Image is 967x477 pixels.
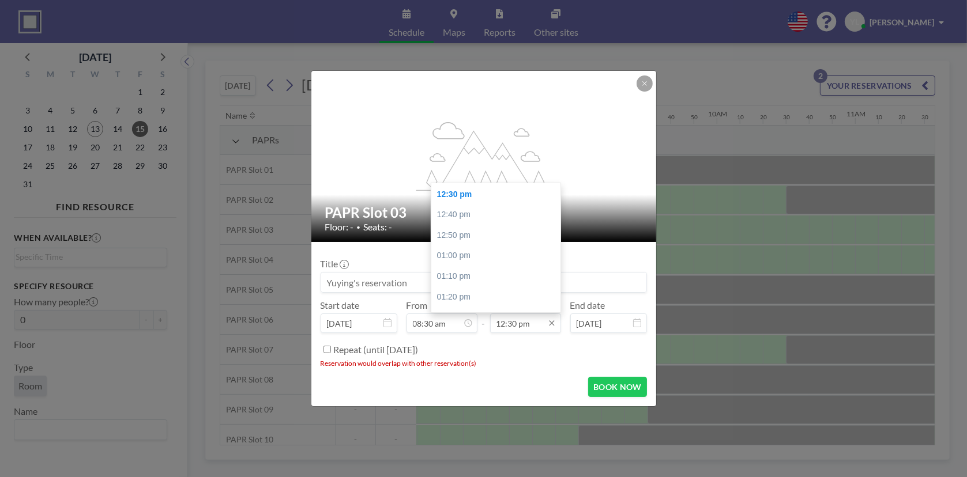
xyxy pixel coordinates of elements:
label: From [407,300,428,311]
div: 12:40 pm [431,205,566,225]
label: Title [321,258,348,270]
div: 12:30 pm [431,184,566,205]
div: 01:30 pm [431,307,566,328]
div: 01:10 pm [431,266,566,287]
span: Floor: - [325,221,354,233]
label: Repeat (until [DATE]) [334,344,419,355]
span: • [357,223,361,232]
div: 01:20 pm [431,287,566,308]
input: Yuying's reservation [321,272,646,292]
li: Reservation would overlap with other reservation(s) [321,359,647,368]
button: BOOK NOW [588,377,646,397]
label: Start date [321,300,360,311]
div: 01:00 pm [431,245,566,266]
span: - [482,304,486,329]
h2: PAPR Slot 03 [325,204,644,221]
div: 12:50 pm [431,225,566,246]
span: Seats: - [364,221,393,233]
label: End date [570,300,605,311]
